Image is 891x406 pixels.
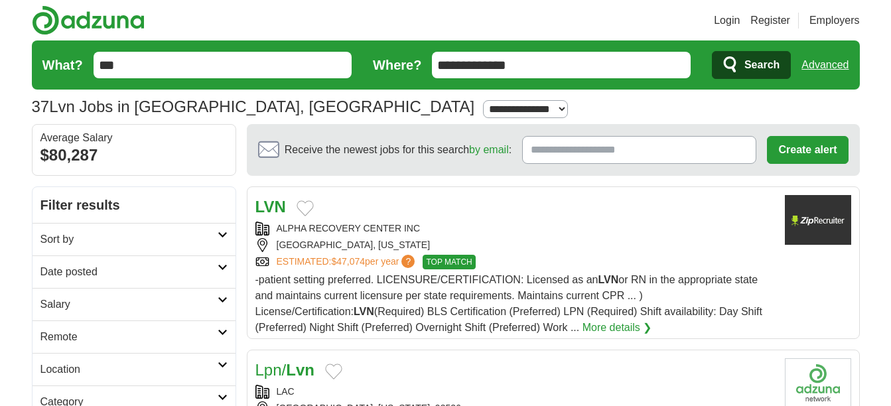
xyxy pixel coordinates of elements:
span: 37 [32,95,50,119]
a: Employers [809,13,860,29]
div: LAC [255,385,774,399]
a: by email [469,144,509,155]
a: Advanced [801,52,849,78]
button: Add to favorite jobs [325,364,342,379]
label: Where? [373,55,421,75]
h2: Location [40,362,218,377]
a: Lpn/Lvn [255,361,314,379]
a: Login [714,13,740,29]
span: -patient setting preferred. LICENSURE/CERTIFICATION: Licensed as an or RN in the appropriate stat... [255,274,762,333]
a: ESTIMATED:$47,074per year? [277,255,418,269]
img: Company logo [785,195,851,245]
img: Adzuna logo [32,5,145,35]
span: $47,074 [331,256,365,267]
div: [GEOGRAPHIC_DATA], [US_STATE] [255,238,774,252]
strong: LVN [598,274,618,285]
label: What? [42,55,83,75]
div: Average Salary [40,133,228,143]
a: Location [33,353,236,385]
span: TOP MATCH [423,255,475,269]
div: $80,287 [40,143,228,167]
button: Add to favorite jobs [297,200,314,216]
span: Search [744,52,780,78]
span: Receive the newest jobs for this search : [285,142,512,158]
h2: Sort by [40,232,218,247]
a: Date posted [33,255,236,288]
button: Create alert [767,136,848,164]
a: Register [750,13,790,29]
a: Remote [33,320,236,353]
a: Salary [33,288,236,320]
h2: Salary [40,297,218,312]
h1: Lvn Jobs in [GEOGRAPHIC_DATA], [GEOGRAPHIC_DATA] [32,98,475,115]
button: Search [712,51,791,79]
a: More details ❯ [583,320,652,336]
h2: Date posted [40,264,218,280]
span: ? [401,255,415,268]
a: LVN [255,198,286,216]
h2: Filter results [33,187,236,223]
strong: Lvn [286,361,314,379]
div: ALPHA RECOVERY CENTER INC [255,222,774,236]
a: Sort by [33,223,236,255]
h2: Remote [40,329,218,345]
strong: LVN [354,306,374,317]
